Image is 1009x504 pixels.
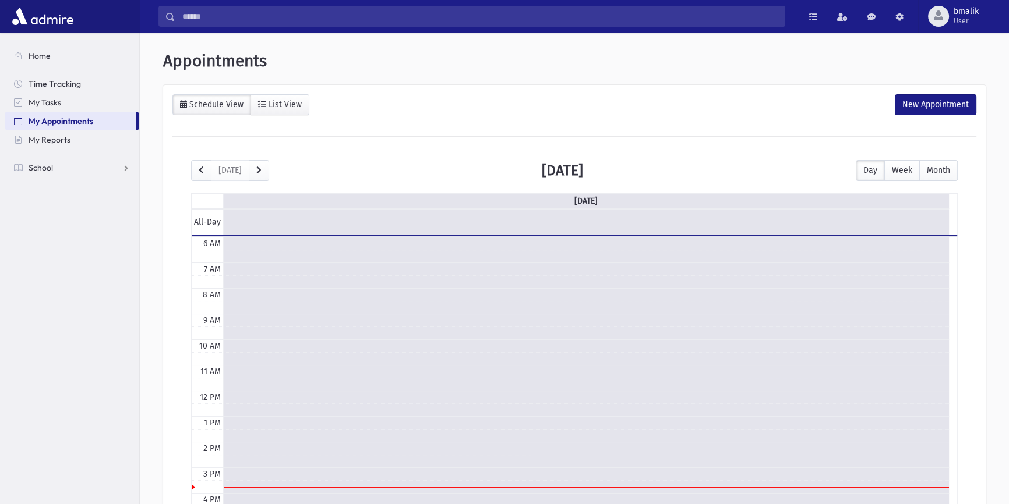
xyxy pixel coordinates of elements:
div: 12 PM [197,391,223,403]
span: My Tasks [29,97,61,108]
span: My Reports [29,134,70,145]
span: School [29,162,53,173]
button: prev [191,160,211,181]
a: My Appointments [5,112,136,130]
a: School [5,158,139,177]
a: Schedule View [172,94,251,115]
button: Day [856,160,885,181]
span: User [954,16,979,26]
button: next [249,160,269,181]
button: Month [919,160,958,181]
span: Home [29,51,51,61]
img: AdmirePro [9,5,76,28]
a: [DATE] [572,194,600,208]
span: Time Tracking [29,79,81,89]
span: My Appointments [29,116,93,126]
a: Home [5,47,139,65]
div: 3 PM [201,468,223,480]
div: List View [266,100,302,109]
div: 8 AM [200,289,223,301]
div: 9 AM [201,314,223,326]
span: bmalik [954,7,979,16]
div: 10 AM [197,340,223,352]
span: All-Day [192,216,223,228]
div: New Appointment [895,94,976,115]
a: My Tasks [5,93,139,112]
a: My Reports [5,130,139,149]
button: [DATE] [211,160,249,181]
a: List View [251,94,309,115]
div: 2 PM [201,442,223,455]
div: 1 PM [202,417,223,429]
input: Search [175,6,785,27]
div: 6 AM [201,237,223,250]
button: Week [884,160,920,181]
div: Schedule View [187,100,244,109]
div: 11 AM [198,365,223,378]
a: Time Tracking [5,74,139,93]
span: Appointments [163,51,267,70]
h2: [DATE] [542,162,583,179]
div: 7 AM [202,263,223,275]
